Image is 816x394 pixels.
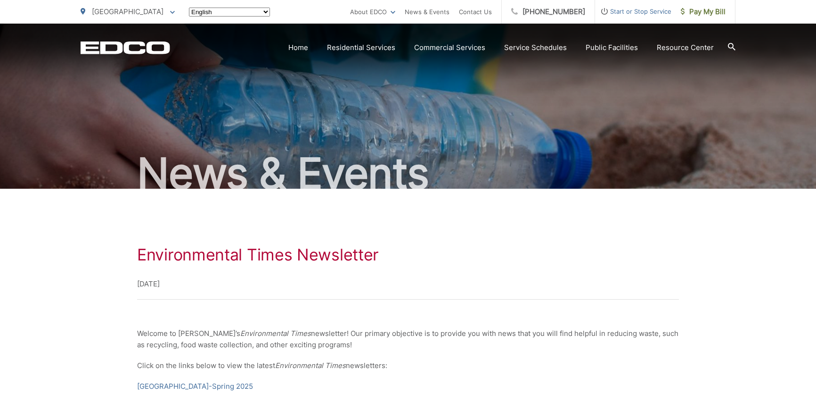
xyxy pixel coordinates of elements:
a: EDCD logo. Return to the homepage. [81,41,170,54]
a: News & Events [405,6,449,17]
a: Service Schedules [504,42,567,53]
span: Pay My Bill [681,6,726,17]
a: [GEOGRAPHIC_DATA]-Spring 2025 [137,381,253,392]
a: Commercial Services [414,42,485,53]
a: Resource Center [657,42,714,53]
h1: Environmental Times Newsletter [137,245,679,264]
a: Contact Us [459,6,492,17]
span: [GEOGRAPHIC_DATA] [92,7,163,16]
em: Environmental Times [240,329,311,338]
a: Residential Services [327,42,395,53]
a: Home [288,42,308,53]
p: Click on the links below to view the latest newsletters: [137,360,679,371]
select: Select a language [189,8,270,17]
p: Welcome to [PERSON_NAME]’s newsletter! Our primary objective is to provide you with news that you... [137,328,679,351]
h2: News & Events [81,150,735,197]
em: Environmental Times [275,361,346,370]
p: [DATE] [137,278,679,290]
a: About EDCO [350,6,395,17]
a: Public Facilities [586,42,638,53]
